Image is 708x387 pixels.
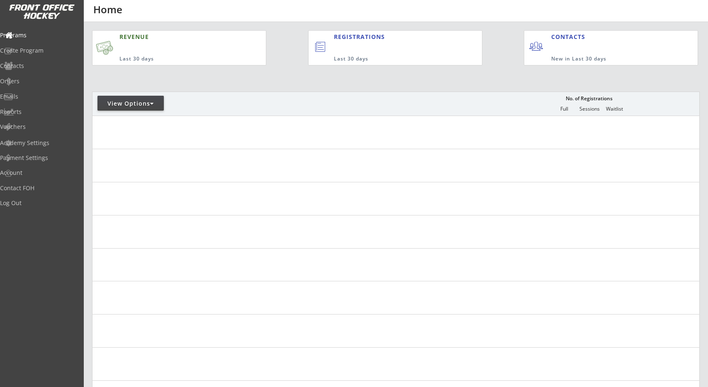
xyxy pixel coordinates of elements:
div: New in Last 30 days [551,56,660,63]
div: Sessions [577,106,602,112]
div: CONTACTS [551,33,589,41]
div: REGISTRATIONS [334,33,444,41]
div: Last 30 days [334,56,449,63]
div: Waitlist [602,106,627,112]
div: REVENUE [119,33,226,41]
div: No. of Registrations [563,96,615,102]
div: View Options [97,99,164,108]
div: Last 30 days [119,56,226,63]
div: Full [552,106,577,112]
